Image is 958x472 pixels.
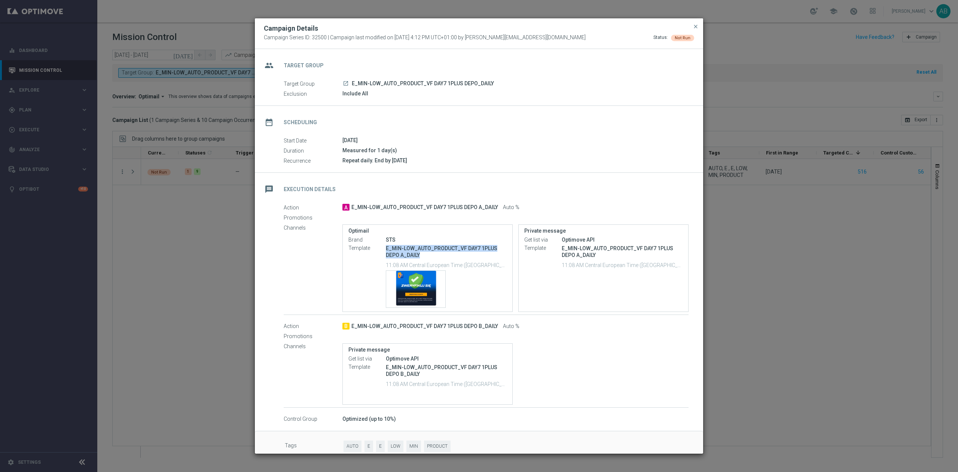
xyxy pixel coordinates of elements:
label: Get list via [348,356,386,362]
div: Repeat daily. End by [DATE] [342,157,689,164]
p: E_MIN-LOW_AUTO_PRODUCT_VF DAY7 1PLUS DEPO A_DAILY [562,245,683,258]
label: Exclusion [284,91,342,97]
label: Brand [348,237,386,243]
i: date_range [262,116,276,129]
label: Optimail [348,228,507,234]
h2: Campaign Details [264,24,318,33]
div: Status: [653,34,668,41]
p: 11:08 AM Central European Time ([GEOGRAPHIC_DATA]) (UTC +02:00) [386,261,507,269]
p: 11:08 AM Central European Time ([GEOGRAPHIC_DATA]) (UTC +02:00) [386,380,507,387]
i: launch [343,80,349,86]
span: E [376,441,385,452]
span: close [693,24,699,30]
span: E_MIN-LOW_AUTO_PRODUCT_VF DAY7 1PLUS DEPO B_DAILY [351,323,498,330]
span: E_MIN-LOW_AUTO_PRODUCT_VF DAY7 1PLUS DEPO_DAILY [352,80,494,87]
div: Optimove API [562,236,683,243]
span: LOW [388,441,403,452]
colored-tag: Not Run [671,34,694,40]
p: E_MIN-LOW_AUTO_PRODUCT_VF DAY7 1PLUS DEPO B_DAILY [386,364,507,377]
label: Channels [284,224,342,231]
span: Campaign Series ID: 32500 | Campaign last modified on [DATE] 4:12 PM UTC+01:00 by [PERSON_NAME][E... [264,34,586,41]
label: Private message [524,228,683,234]
label: Target Group [284,80,342,87]
label: Template [348,245,386,252]
p: E_MIN-LOW_AUTO_PRODUCT_VF DAY7 1PLUS DEPO A_DAILY [386,245,507,258]
span: Not Run [675,36,690,40]
label: Get list via [524,237,562,243]
span: PRODUCT [424,441,451,452]
label: Action [284,204,342,211]
h2: Scheduling [284,119,317,126]
h2: Target Group [284,62,324,69]
label: Promotions [284,333,342,340]
label: Duration [284,147,342,154]
div: Optimized (up to 10%) [342,415,689,423]
label: Action [284,323,342,330]
label: Start Date [284,137,342,144]
label: Template [524,245,562,252]
i: group [262,59,276,72]
label: Template [348,364,386,371]
label: Tags [285,441,344,452]
div: Optimove API [386,355,507,362]
a: launch [342,80,349,87]
span: E_MIN-LOW_AUTO_PRODUCT_VF DAY7 1PLUS DEPO A_DAILY [351,204,498,211]
span: E [364,441,373,452]
h2: Execution Details [284,186,336,193]
span: A [342,204,350,211]
span: Auto % [503,323,519,330]
p: 11:08 AM Central European Time ([GEOGRAPHIC_DATA]) (UTC +02:00) [562,261,683,269]
label: Channels [284,343,342,350]
span: MIN [406,441,421,452]
span: Auto % [503,204,519,211]
div: Include All [342,90,689,97]
div: [DATE] [342,137,689,144]
div: Measured for 1 day(s) [342,147,689,154]
label: Promotions [284,214,342,221]
span: AUTO [344,441,361,452]
span: B [342,323,350,330]
label: Private message [348,347,507,353]
label: Control Group [284,416,342,423]
label: Recurrence [284,157,342,164]
div: STS [386,236,507,243]
i: message [262,183,276,196]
